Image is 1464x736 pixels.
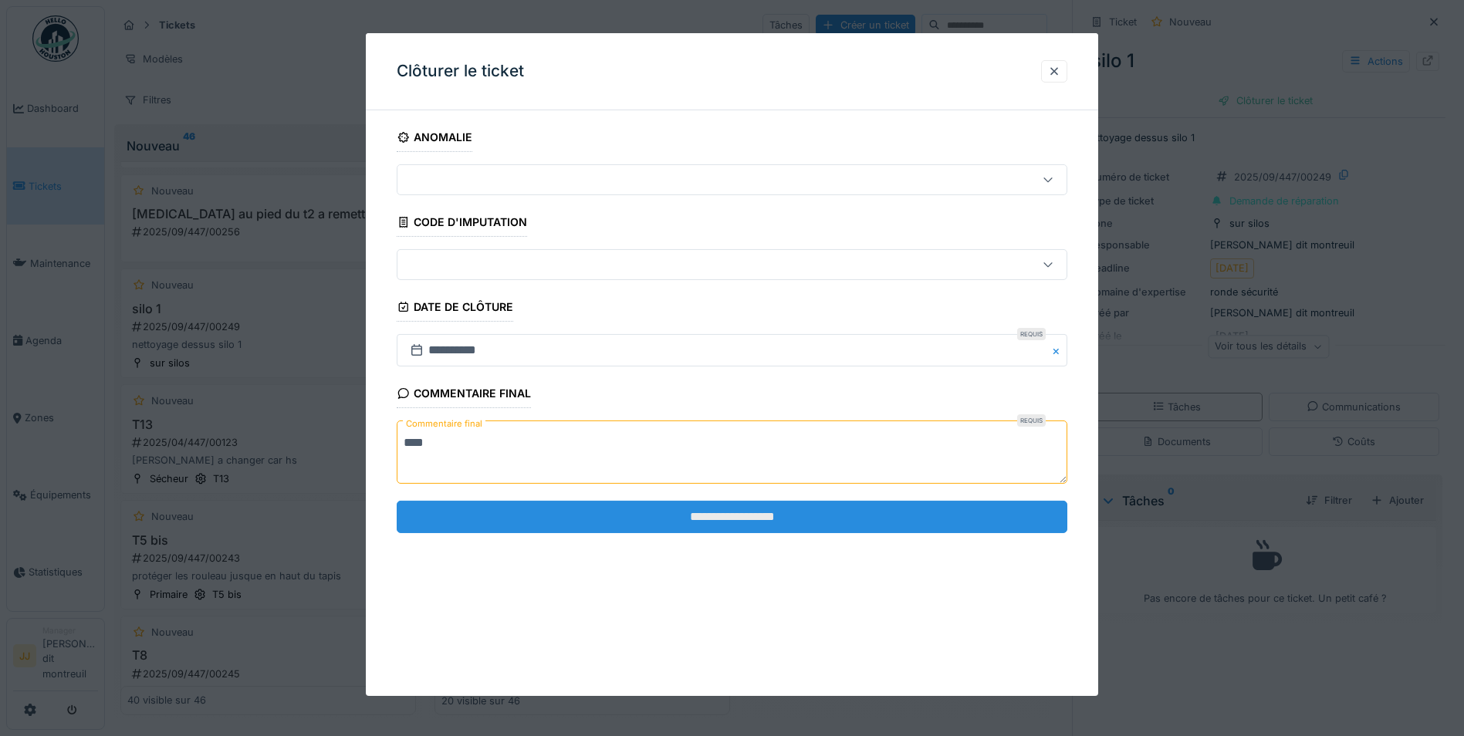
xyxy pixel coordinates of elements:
[1017,328,1046,340] div: Requis
[397,295,513,322] div: Date de clôture
[397,382,531,408] div: Commentaire final
[1017,414,1046,427] div: Requis
[397,211,527,237] div: Code d'imputation
[397,126,472,152] div: Anomalie
[403,414,485,434] label: Commentaire final
[397,62,524,81] h3: Clôturer le ticket
[1050,334,1067,366] button: Close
